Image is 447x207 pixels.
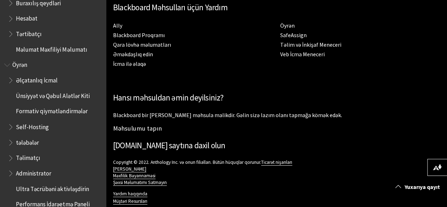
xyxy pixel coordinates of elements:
a: [DOMAIN_NAME] saytına daxil olun [113,140,225,150]
font: Hesabat [16,15,37,22]
a: Məhsulumu tapın [113,124,162,132]
font: tələbələr [16,138,39,146]
font: Məxfilik Bəyannaməsi [113,173,155,179]
font: Öyrən [12,61,27,69]
font: Formativ qiymətləndirmələr [16,107,87,115]
font: Copyright © 2022. Anthology Inc. və onun filialları. Bütün hüquqlar qorunur. [113,159,261,165]
font: Administrator [16,169,51,177]
a: Ticarət nişanları [261,159,292,166]
a: Ally [113,22,122,29]
a: Şəxsi Məlumatımı Satmayın [113,179,167,186]
a: Öyrən [280,22,295,29]
font: SafeAssign [280,31,307,39]
font: Əlçatanlıq İcmal [16,76,58,84]
font: Yardım haqqında [113,191,147,197]
a: Məxfilik Bəyannaməsi [113,173,155,179]
font: Tərtibatçı [16,30,42,38]
a: Müştəri Resursları [113,198,147,205]
font: Hansı məhsuldan əmin deyilsiniz? [113,92,223,103]
a: Yardım haqqında [113,191,147,197]
font: Blackboard Məhsulları üçün Yardım [113,2,228,12]
a: Əməkdaşlıq edin [113,51,153,58]
a: Qara lövhə məlumatları [113,41,171,48]
font: Ünsiyyət və Qəbul Alətlər Kiti [16,92,89,100]
font: Blackboard bir [PERSON_NAME] məhsula malikdir. Gəlin sizə lazım olanı tapmağa kömək edək. [113,111,342,119]
a: SafeAssign [280,31,307,39]
font: Təlimatçı [16,154,40,161]
font: Ultra Təcrübəni aktivləşdirin [16,185,89,192]
a: Təlim və İnkişaf Meneceri [280,41,341,48]
font: Self-Hosting [16,123,49,131]
font: Blackboard Proqramı [113,31,165,39]
font: Məlumat Məxfiliyi Məlumatı [16,46,87,53]
font: Yuxarıya qayıt [405,183,440,190]
a: Veb İcma Meneceri [280,51,325,58]
a: Yuxarıya qayıt [390,180,447,194]
a: [PERSON_NAME] [113,166,146,172]
a: Blackboard Proqramı [113,31,165,39]
a: İcma ilə əlaqə [113,60,146,68]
